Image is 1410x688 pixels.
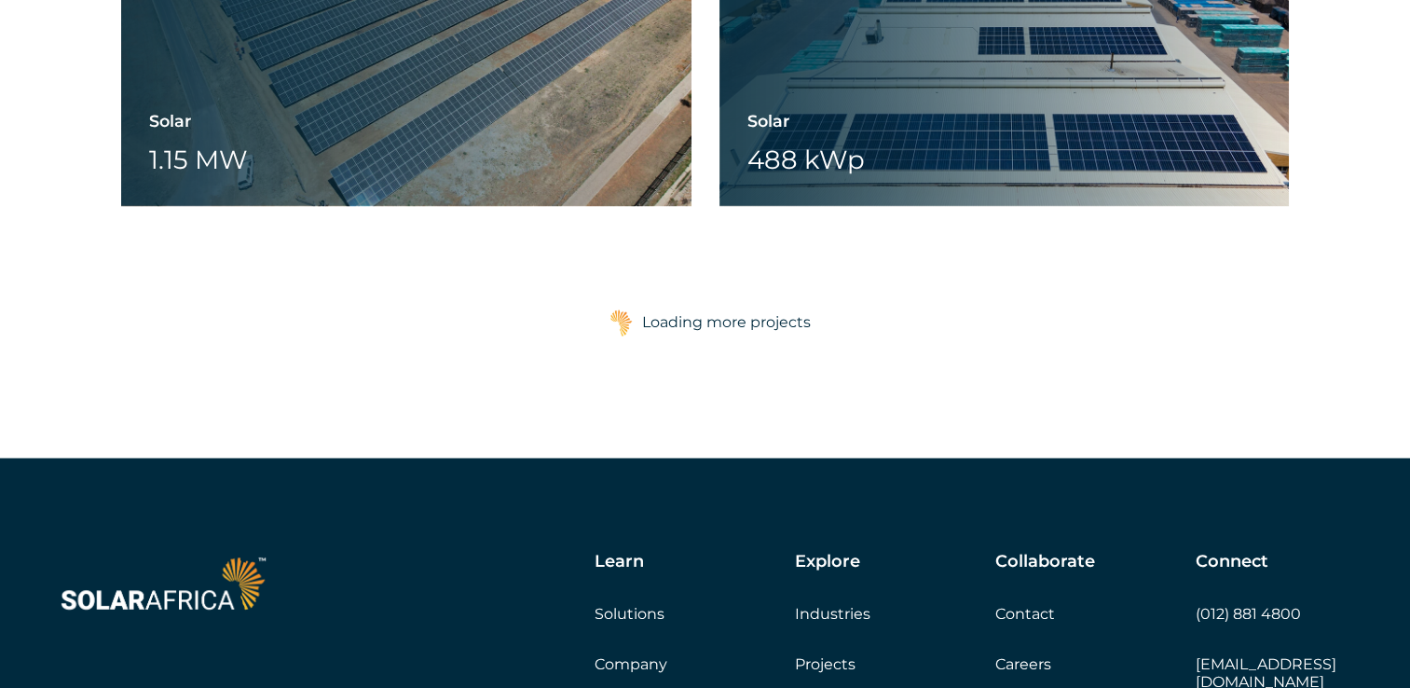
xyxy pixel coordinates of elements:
[795,654,856,672] a: Projects
[595,654,667,672] a: Company
[995,604,1055,622] a: Contact
[1196,604,1301,622] a: (012) 881 4800
[609,309,633,337] img: Africa.png
[595,551,644,571] h5: Learn
[795,551,860,571] h5: Explore
[995,551,1095,571] h5: Collaborate
[795,604,870,622] a: Industries
[995,654,1051,672] a: Careers
[642,304,811,341] div: Loading more projects
[595,604,664,622] a: Solutions
[1196,551,1268,571] h5: Connect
